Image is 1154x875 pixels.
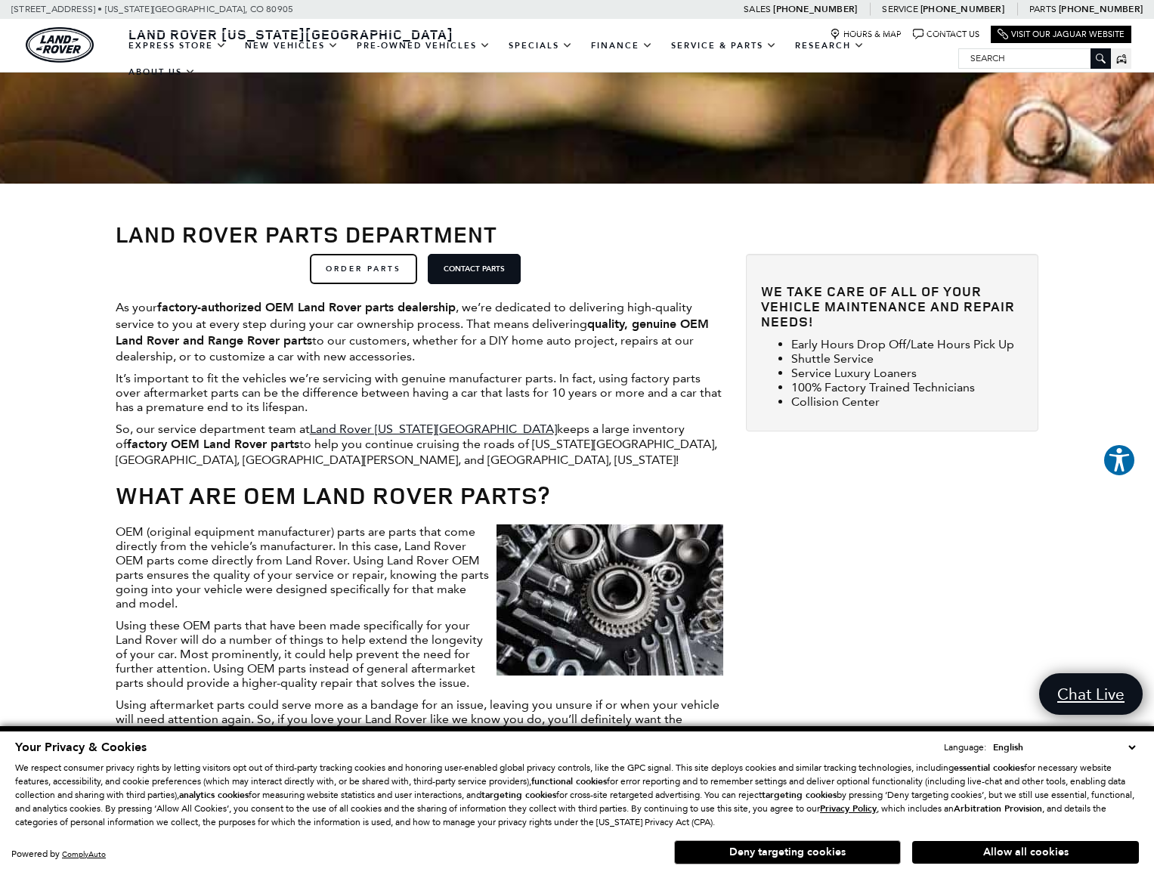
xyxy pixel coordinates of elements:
[116,299,723,363] p: As your , we’re dedicated to delivering high-quality service to you at every step during your car...
[791,394,1023,409] li: Collision Center
[116,371,723,414] p: It’s important to fit the vehicles we’re servicing with genuine manufacturer parts. In fact, usin...
[791,366,1023,380] li: Service Luxury Loaners
[791,380,1023,394] li: 100% Factory Trained Technicians
[662,32,786,59] a: Service & Parts
[179,789,249,801] strong: analytics cookies
[830,29,902,40] a: Hours & Map
[116,697,723,741] p: Using aftermarket parts could serve more as a bandage for an issue, leaving you unsure if or when...
[310,254,417,284] a: ORDER PARTS
[674,840,901,864] button: Deny targeting cookies
[116,316,709,349] strong: quality, genuine OEM Land Rover and Range Rover parts
[116,618,723,690] p: Using these OEM parts that have been made specifically for your Land Rover will do a number of th...
[920,3,1004,15] a: [PHONE_NUMBER]
[531,775,607,787] strong: functional cookies
[1050,684,1132,704] span: Chat Live
[1103,444,1136,480] aside: Accessibility Help Desk
[62,849,106,859] a: ComplyAuto
[959,49,1110,67] input: Search
[1059,3,1143,15] a: [PHONE_NUMBER]
[761,284,1023,329] h3: We take care of all of your vehicle maintenance and repair needs!
[127,436,299,453] strong: factory OEM Land Rover parts
[944,743,986,752] div: Language:
[791,351,1023,366] li: Shuttle Service
[582,32,662,59] a: Finance
[128,25,453,43] span: Land Rover [US_STATE][GEOGRAPHIC_DATA]
[11,849,106,859] div: Powered by
[116,524,723,611] p: OEM (original equipment manufacturer) parts are parts that come directly from the vehicle’s manuf...
[428,254,521,284] button: CONTACT PARTS
[882,4,917,14] span: Service
[1103,444,1136,477] button: Explore your accessibility options
[15,739,147,756] span: Your Privacy & Cookies
[773,3,857,15] a: [PHONE_NUMBER]
[954,802,1042,815] strong: Arbitration Provision
[116,221,1039,246] h1: Land Rover Parts Department
[116,422,723,467] p: So, our service department team at keeps a large inventory of to help you continue cruising the r...
[913,29,979,40] a: Contact Us
[786,32,874,59] a: Research
[481,789,556,801] strong: targeting cookies
[1029,4,1057,14] span: Parts
[119,25,463,43] a: Land Rover [US_STATE][GEOGRAPHIC_DATA]
[119,32,958,85] nav: Main Navigation
[15,761,1139,829] p: We respect consumer privacy rights by letting visitors opt out of third-party tracking cookies an...
[116,478,550,512] strong: What Are OEM Land Rover Parts?
[912,841,1139,864] button: Allow all cookies
[11,4,293,14] a: [STREET_ADDRESS] • [US_STATE][GEOGRAPHIC_DATA], CO 80905
[236,32,348,59] a: New Vehicles
[500,32,582,59] a: Specials
[310,422,557,436] a: Land Rover [US_STATE][GEOGRAPHIC_DATA]
[119,59,205,85] a: About Us
[989,740,1139,755] select: Language Select
[157,299,456,316] strong: factory-authorized OEM Land Rover parts dealership
[998,29,1125,40] a: Visit Our Jaguar Website
[26,27,94,63] a: land-rover
[762,789,837,801] strong: targeting cookies
[744,4,771,14] span: Sales
[820,802,877,815] u: Privacy Policy
[954,762,1024,774] strong: essential cookies
[791,337,1023,351] li: Early Hours Drop Off/Late Hours Pick Up
[119,32,236,59] a: EXPRESS STORE
[26,27,94,63] img: Land Rover
[1039,673,1143,715] a: Chat Live
[348,32,500,59] a: Pre-Owned Vehicles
